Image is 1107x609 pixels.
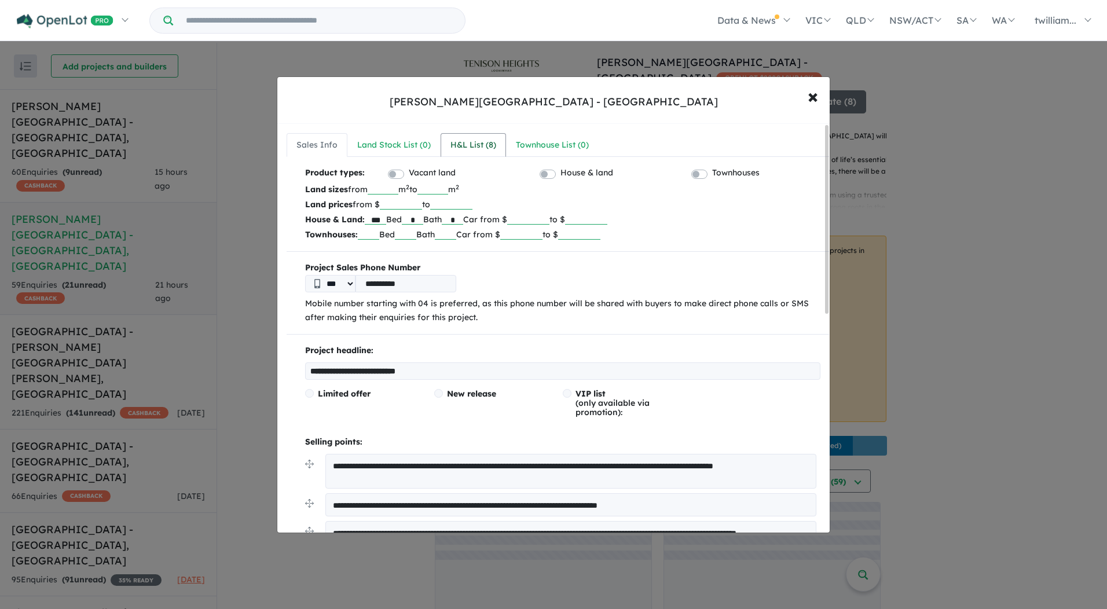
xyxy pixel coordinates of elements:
img: drag.svg [305,527,314,535]
div: [PERSON_NAME][GEOGRAPHIC_DATA] - [GEOGRAPHIC_DATA] [390,94,718,109]
b: House & Land: [305,214,365,225]
span: New release [447,388,496,399]
span: (only available via promotion): [576,388,650,417]
div: Land Stock List ( 0 ) [357,138,431,152]
p: Mobile number starting with 04 is preferred, as this phone number will be shared with buyers to m... [305,297,820,325]
label: Townhouses [712,166,760,180]
span: Limited offer [318,388,371,399]
div: H&L List ( 8 ) [450,138,496,152]
b: Land sizes [305,184,348,195]
p: Project headline: [305,344,820,358]
b: Product types: [305,166,365,182]
p: from m to m [305,182,820,197]
div: Sales Info [296,138,338,152]
span: VIP list [576,388,606,399]
p: Bed Bath Car from $ to $ [305,212,820,227]
span: × [808,83,818,108]
p: Bed Bath Car from $ to $ [305,227,820,242]
p: from $ to [305,197,820,212]
b: Land prices [305,199,353,210]
label: Vacant land [409,166,456,180]
p: Selling points: [305,435,820,449]
img: Openlot PRO Logo White [17,14,113,28]
input: Try estate name, suburb, builder or developer [175,8,463,33]
div: Townhouse List ( 0 ) [516,138,589,152]
label: House & land [560,166,613,180]
span: twilliam... [1035,14,1076,26]
b: Project Sales Phone Number [305,261,820,275]
b: Townhouses: [305,229,358,240]
img: drag.svg [305,460,314,468]
img: Phone icon [314,279,320,288]
sup: 2 [406,183,409,191]
img: drag.svg [305,499,314,508]
sup: 2 [456,183,459,191]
